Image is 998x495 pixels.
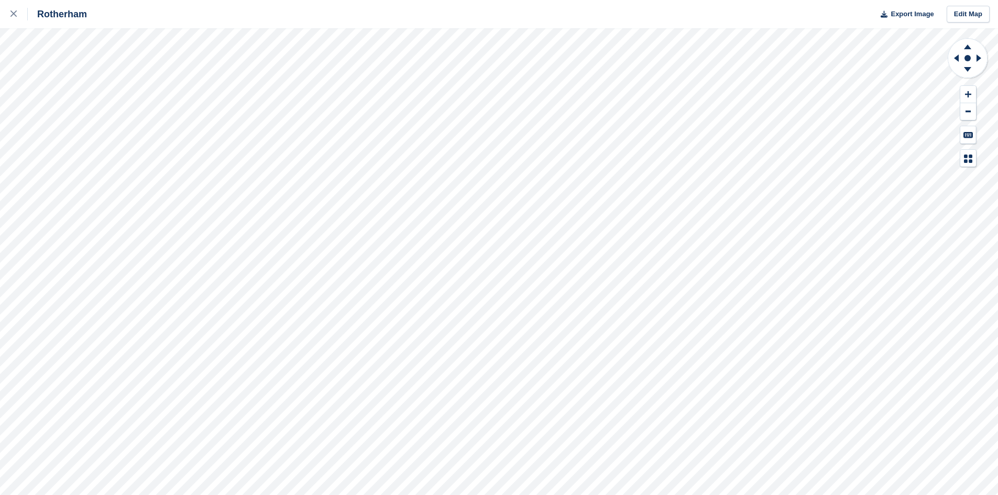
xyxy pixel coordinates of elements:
button: Zoom Out [960,103,976,120]
button: Keyboard Shortcuts [960,126,976,144]
button: Zoom In [960,86,976,103]
a: Edit Map [947,6,990,23]
div: Rotherham [28,8,87,20]
span: Export Image [891,9,934,19]
button: Export Image [874,6,934,23]
button: Map Legend [960,150,976,167]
